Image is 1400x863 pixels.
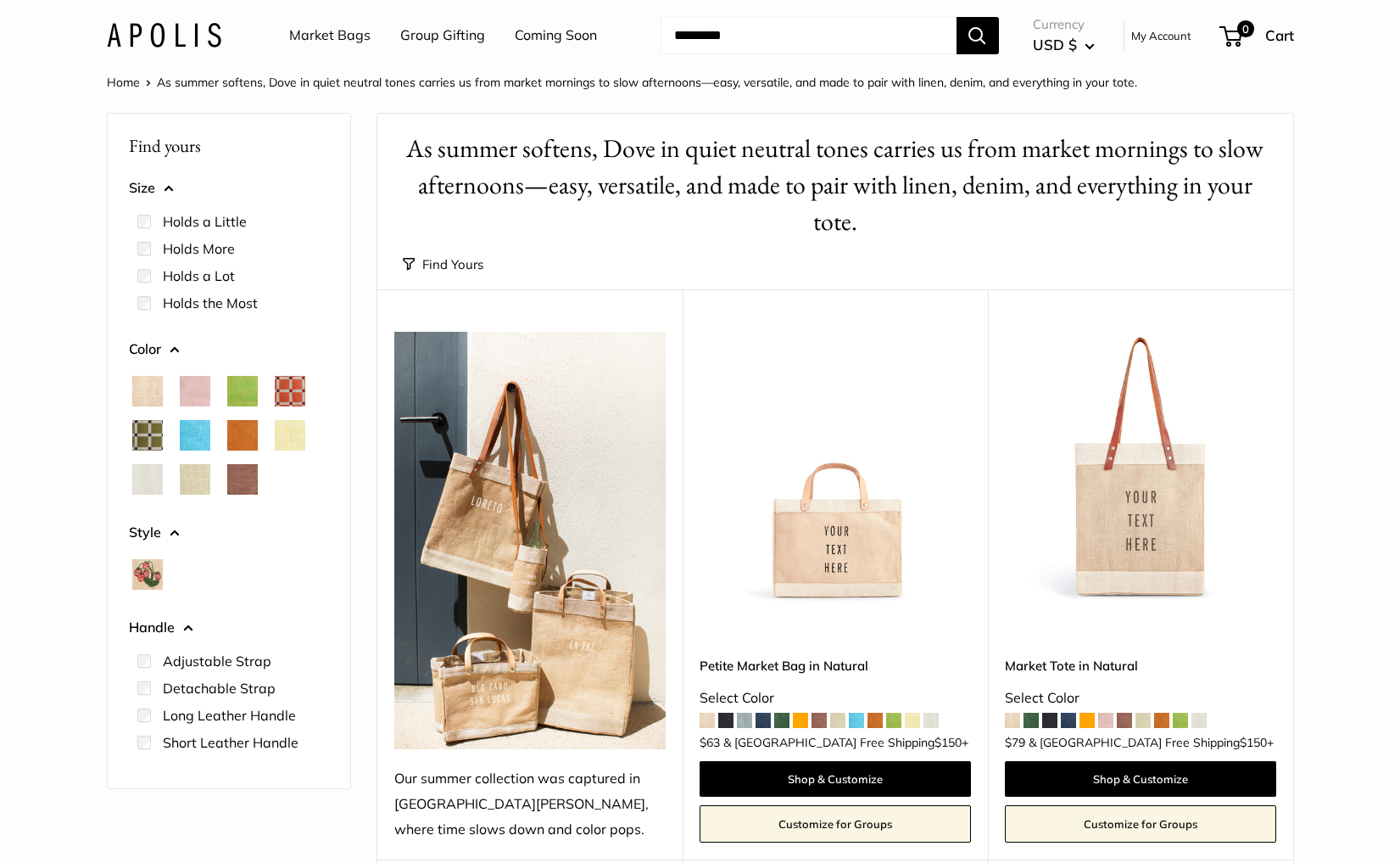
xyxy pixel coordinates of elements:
span: Cart [1265,26,1294,44]
label: Holds More [163,238,235,259]
button: Handle [129,615,329,641]
div: Our summer collection was captured in [GEOGRAPHIC_DATA][PERSON_NAME], where time slows down and c... [394,766,666,843]
div: Select Color [1005,686,1276,711]
a: Shop & Customize [700,761,971,797]
a: Petite Market Bag in Natural [700,656,971,675]
h1: As summer softens, Dove in quiet neutral tones carries us from market mornings to slow afternoons... [403,131,1268,240]
button: Color [129,337,329,362]
span: USD $ [1033,36,1077,53]
button: Dove [132,464,163,495]
button: Strawberrys [132,559,163,590]
label: Short Leather Handle [163,732,298,753]
span: & [GEOGRAPHIC_DATA] Free Shipping + [723,737,968,748]
span: $63 [700,735,720,750]
p: Find yours [129,129,329,162]
button: Cobalt [180,420,210,451]
span: $79 [1005,735,1025,750]
div: Select Color [700,686,971,711]
button: Search [957,17,999,54]
button: Blush [180,376,210,406]
a: 0 Cart [1221,22,1294,49]
img: Petite Market Bag in Natural [700,332,971,603]
a: Petite Market Bag in Naturaldescription_Effortless style that elevates every moment [700,332,971,603]
button: Find Yours [403,253,483,277]
label: Holds a Lot [163,266,235,286]
button: Cognac [227,420,258,451]
a: description_Make it yours with custom printed text.description_The Original Market bag in its 4 n... [1005,332,1276,603]
button: Natural [132,376,163,406]
a: Shop & Customize [1005,761,1276,797]
img: Our summer collection was captured in Todos Santos, where time slows down and color pops. [394,332,666,750]
span: $150 [934,735,962,750]
span: Currency [1033,13,1095,36]
button: Chenille Window Sage [132,420,163,451]
label: Detachable Strap [163,678,276,698]
label: Long Leather Handle [163,705,296,726]
span: & [GEOGRAPHIC_DATA] Free Shipping + [1029,737,1274,748]
button: Mustang [227,464,258,495]
button: Style [129,520,329,546]
nav: Breadcrumb [107,71,1137,93]
label: Adjustable Strap [163,651,271,671]
img: description_Make it yours with custom printed text. [1005,332,1276,603]
label: Holds a Little [163,211,247,232]
a: Home [107,75,140,90]
button: Chartreuse [227,376,258,406]
a: Coming Soon [515,23,597,48]
button: Daisy [275,420,305,451]
input: Search... [661,17,957,54]
a: Customize for Groups [1005,805,1276,843]
span: $150 [1240,735,1267,750]
span: 0 [1236,20,1253,37]
img: Apolis [107,23,221,48]
button: Chenille Window Brick [275,376,305,406]
button: USD $ [1033,31,1095,59]
button: Mint Sorbet [180,464,210,495]
span: As summer softens, Dove in quiet neutral tones carries us from market mornings to slow afternoons... [157,75,1137,90]
a: Market Bags [289,23,371,48]
a: Group Gifting [400,23,485,48]
a: My Account [1131,25,1191,46]
a: Customize for Groups [700,805,971,843]
a: Market Tote in Natural [1005,656,1276,675]
button: Size [129,176,329,201]
label: Holds the Most [163,293,258,313]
